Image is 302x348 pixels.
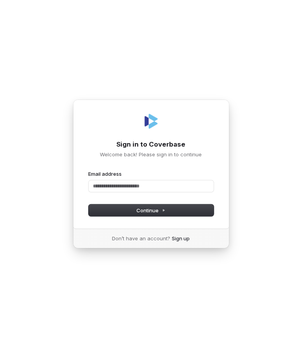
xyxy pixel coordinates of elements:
[172,235,190,242] a: Sign up
[142,112,161,131] img: Coverbase
[136,207,166,214] span: Continue
[89,151,214,158] p: Welcome back! Please sign in to continue
[89,205,214,216] button: Continue
[112,235,171,242] span: Don’t have an account?
[89,170,122,177] label: Email address
[89,140,214,149] h1: Sign in to Coverbase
